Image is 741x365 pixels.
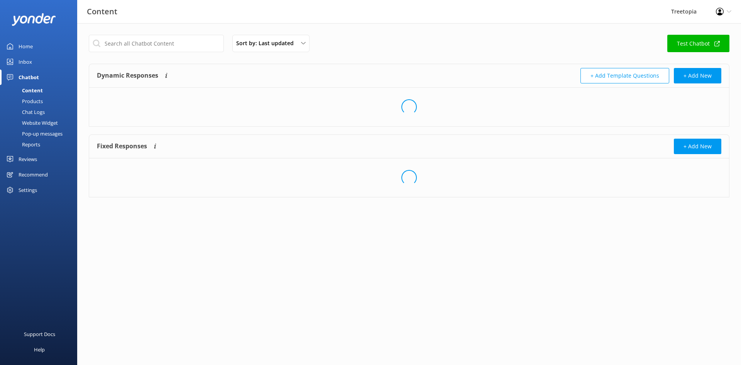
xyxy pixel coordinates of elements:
div: Pop-up messages [5,128,63,139]
a: Chat Logs [5,107,77,117]
div: Recommend [19,167,48,182]
div: Products [5,96,43,107]
div: Chatbot [19,70,39,85]
div: Content [5,85,43,96]
div: Support Docs [24,326,55,342]
button: + Add New [674,68,721,83]
input: Search all Chatbot Content [89,35,224,52]
button: + Add Template Questions [580,68,669,83]
div: Chat Logs [5,107,45,117]
a: Test Chatbot [667,35,729,52]
div: Home [19,39,33,54]
a: Reports [5,139,77,150]
div: Settings [19,182,37,198]
button: + Add New [674,139,721,154]
div: Reviews [19,151,37,167]
a: Pop-up messages [5,128,77,139]
a: Content [5,85,77,96]
div: Inbox [19,54,32,70]
a: Website Widget [5,117,77,128]
img: yonder-white-logo.png [12,13,56,26]
a: Products [5,96,77,107]
div: Reports [5,139,40,150]
div: Help [34,342,45,357]
h4: Fixed Responses [97,139,147,154]
div: Website Widget [5,117,58,128]
h4: Dynamic Responses [97,68,158,83]
h3: Content [87,5,117,18]
span: Sort by: Last updated [236,39,298,48]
